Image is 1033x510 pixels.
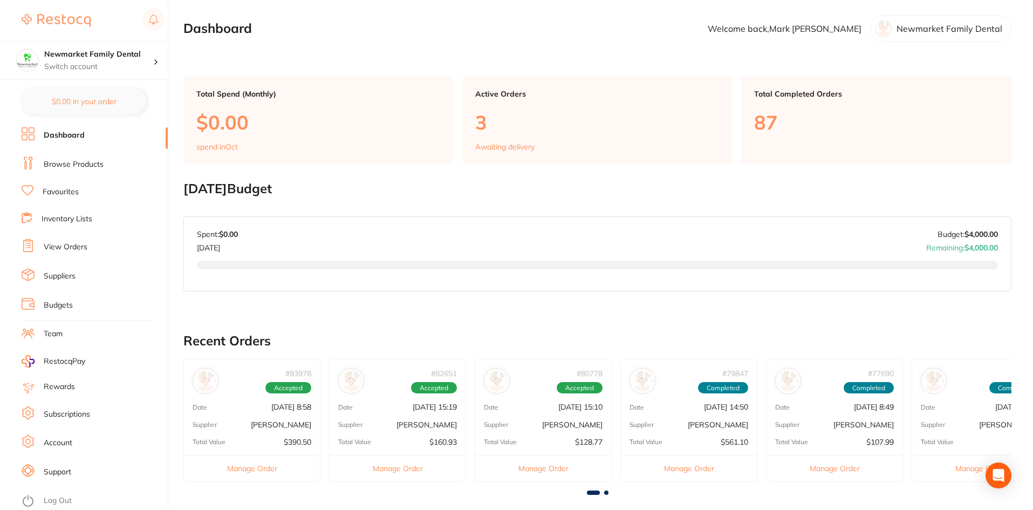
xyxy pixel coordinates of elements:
[44,130,85,141] a: Dashboard
[741,77,1011,164] a: Total Completed Orders87
[897,24,1002,33] p: Newmarket Family Dental
[44,438,72,448] a: Account
[630,404,644,411] p: Date
[484,404,498,411] p: Date
[22,14,91,27] img: Restocq Logo
[558,403,603,411] p: [DATE] 15:10
[195,371,216,391] img: Adam Dental
[197,239,238,252] p: [DATE]
[183,181,1011,196] h2: [DATE] Budget
[475,455,611,481] button: Manage Order
[285,369,311,378] p: # 83978
[338,404,353,411] p: Date
[44,271,76,282] a: Suppliers
[431,369,457,378] p: # 82651
[964,229,998,239] strong: $4,000.00
[704,403,748,411] p: [DATE] 14:50
[183,77,454,164] a: Total Spend (Monthly)$0.00spend inOct
[44,495,72,506] a: Log Out
[938,230,998,239] p: Budget:
[778,371,798,391] img: Adam Dental
[338,438,371,446] p: Total Value
[775,438,808,446] p: Total Value
[197,230,238,239] p: Spent:
[196,142,238,151] p: spend in Oct
[475,90,720,98] p: Active Orders
[44,356,85,367] span: RestocqPay
[630,438,662,446] p: Total Value
[22,89,146,114] button: $0.00 in your order
[271,403,311,411] p: [DATE] 8:58
[330,455,466,481] button: Manage Order
[575,438,603,446] p: $128.77
[44,242,87,253] a: View Orders
[413,403,457,411] p: [DATE] 15:19
[22,493,165,510] button: Log Out
[475,142,535,151] p: Awaiting delivery
[484,438,517,446] p: Total Value
[183,334,1011,349] h2: Recent Orders
[722,369,748,378] p: # 79847
[721,438,748,446] p: $561.10
[775,404,790,411] p: Date
[22,8,91,33] a: Restocq Logo
[396,420,457,429] p: [PERSON_NAME]
[557,382,603,394] span: Accepted
[577,369,603,378] p: # 80778
[411,382,457,394] span: Accepted
[196,111,441,133] p: $0.00
[44,467,71,478] a: Support
[44,409,90,420] a: Subscriptions
[341,371,361,391] img: Adam Dental
[44,159,104,170] a: Browse Products
[429,438,457,446] p: $160.93
[22,355,35,368] img: RestocqPay
[44,62,153,72] p: Switch account
[632,371,653,391] img: Adam Dental
[754,111,998,133] p: 87
[43,187,79,198] a: Favourites
[754,90,998,98] p: Total Completed Orders
[193,438,225,446] p: Total Value
[183,21,252,36] h2: Dashboard
[17,50,38,71] img: Newmarket Family Dental
[265,382,311,394] span: Accepted
[44,329,63,339] a: Team
[42,214,92,225] a: Inventory Lists
[621,455,757,481] button: Manage Order
[767,455,902,481] button: Manage Order
[484,421,508,429] p: Supplier
[184,455,320,481] button: Manage Order
[698,382,748,394] span: Completed
[921,421,945,429] p: Supplier
[688,420,748,429] p: [PERSON_NAME]
[833,420,894,429] p: [PERSON_NAME]
[854,403,894,411] p: [DATE] 8:49
[338,421,362,429] p: Supplier
[462,77,733,164] a: Active Orders3Awaiting delivery
[219,229,238,239] strong: $0.00
[193,404,207,411] p: Date
[542,420,603,429] p: [PERSON_NAME]
[22,355,85,368] a: RestocqPay
[986,463,1011,488] div: Open Intercom Messenger
[964,243,998,253] strong: $4,000.00
[921,404,935,411] p: Date
[630,421,654,429] p: Supplier
[487,371,507,391] img: Adam Dental
[196,90,441,98] p: Total Spend (Monthly)
[926,239,998,252] p: Remaining:
[708,24,861,33] p: Welcome back, Mark [PERSON_NAME]
[44,49,153,60] h4: Newmarket Family Dental
[284,438,311,446] p: $390.50
[923,371,944,391] img: Adam Dental
[844,382,894,394] span: Completed
[44,300,73,311] a: Budgets
[868,369,894,378] p: # 77690
[475,111,720,133] p: 3
[866,438,894,446] p: $107.99
[193,421,217,429] p: Supplier
[775,421,799,429] p: Supplier
[921,438,954,446] p: Total Value
[251,420,311,429] p: [PERSON_NAME]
